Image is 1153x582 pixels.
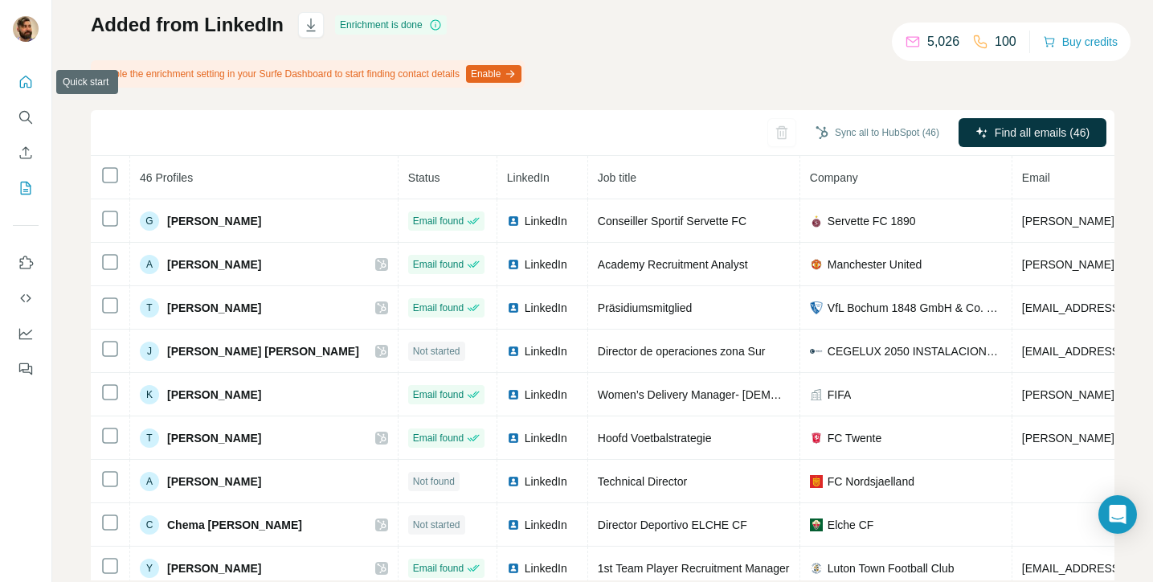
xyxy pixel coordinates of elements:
button: Enrich CSV [13,138,39,167]
span: [PERSON_NAME] [167,387,261,403]
span: [PERSON_NAME] [167,256,261,273]
span: Not started [413,344,460,359]
span: Email found [413,431,464,445]
img: LinkedIn logo [507,215,520,227]
span: LinkedIn [525,300,567,316]
span: Email found [413,561,464,576]
span: LinkedIn [525,343,567,359]
button: Use Surfe API [13,284,39,313]
img: LinkedIn logo [507,301,520,314]
div: T [140,298,159,318]
div: Y [140,559,159,578]
img: company-logo [810,301,823,314]
span: Women’s Delivery Manager- [DEMOGRAPHIC_DATA] Educator Development [598,388,986,401]
span: Not found [413,474,455,489]
div: J [140,342,159,361]
span: [PERSON_NAME] [167,213,261,229]
span: Director Deportivo ELCHE CF [598,518,747,531]
div: Open Intercom Messenger [1098,495,1137,534]
img: LinkedIn logo [507,345,520,358]
button: Buy credits [1043,31,1118,53]
span: Job title [598,171,636,184]
img: LinkedIn logo [507,475,520,488]
img: company-logo [810,432,823,445]
img: Avatar [13,16,39,42]
p: 5,026 [927,32,959,51]
span: Präsidiumsmitglied [598,301,692,314]
button: Dashboard [13,319,39,348]
button: Use Surfe on LinkedIn [13,248,39,277]
div: T [140,428,159,448]
button: Enable [466,65,521,83]
span: LinkedIn [525,517,567,533]
span: CEGELUX 2050 INSTALACIONES SL [828,343,1002,359]
span: Hoofd Voetbalstrategie [598,432,712,445]
span: 1st Team Player Recruitment Manager [598,562,790,575]
button: My lists [13,174,39,203]
span: LinkedIn [525,256,567,273]
img: company-logo [810,562,823,575]
button: Search [13,103,39,132]
span: Servette FC 1890 [828,213,916,229]
button: Sync all to HubSpot (46) [804,121,951,145]
img: company-logo [810,258,823,271]
div: A [140,472,159,491]
span: Email [1022,171,1050,184]
span: LinkedIn [525,473,567,490]
span: Email found [413,301,464,315]
div: Enable the enrichment setting in your Surfe Dashboard to start finding contact details [91,60,525,88]
button: Quick start [13,68,39,96]
span: [PERSON_NAME] [167,430,261,446]
span: [PERSON_NAME] [167,560,261,576]
span: FIFA [828,387,852,403]
span: LinkedIn [525,213,567,229]
img: LinkedIn logo [507,518,520,531]
span: Manchester United [828,256,922,273]
span: Not started [413,518,460,532]
img: LinkedIn logo [507,388,520,401]
img: LinkedIn logo [507,562,520,575]
span: Company [810,171,858,184]
span: VfL Bochum 1848 GmbH & Co. KGaA [828,300,1002,316]
span: Conseiller Sportif Servette FC [598,215,746,227]
span: Chema [PERSON_NAME] [167,517,302,533]
p: 100 [995,32,1016,51]
span: LinkedIn [525,560,567,576]
span: Status [408,171,440,184]
span: Luton Town Football Club [828,560,955,576]
span: FC Nordsjaelland [828,473,914,490]
h1: Added from LinkedIn [91,12,284,38]
span: Email found [413,387,464,402]
span: FC Twente [828,430,881,446]
span: Email found [413,257,464,272]
span: LinkedIn [525,387,567,403]
img: company-logo [810,518,823,531]
span: [PERSON_NAME] [167,473,261,490]
span: 46 Profiles [140,171,193,184]
span: [PERSON_NAME] [PERSON_NAME] [167,343,359,359]
button: Feedback [13,355,39,383]
span: LinkedIn [507,171,550,184]
img: company-logo [810,215,823,227]
img: LinkedIn logo [507,432,520,445]
div: K [140,385,159,404]
span: Technical Director [598,475,687,488]
button: Find all emails (46) [959,118,1106,147]
span: Email found [413,214,464,228]
span: Academy Recruitment Analyst [598,258,748,271]
div: A [140,255,159,274]
div: G [140,211,159,231]
span: Director de operaciones zona Sur [598,345,766,358]
span: Elche CF [828,517,874,533]
img: company-logo [810,475,823,488]
span: Find all emails (46) [995,125,1090,141]
img: LinkedIn logo [507,258,520,271]
span: [PERSON_NAME] [167,300,261,316]
img: company-logo [810,345,823,358]
div: C [140,515,159,535]
div: Enrichment is done [335,15,447,35]
span: LinkedIn [525,430,567,446]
